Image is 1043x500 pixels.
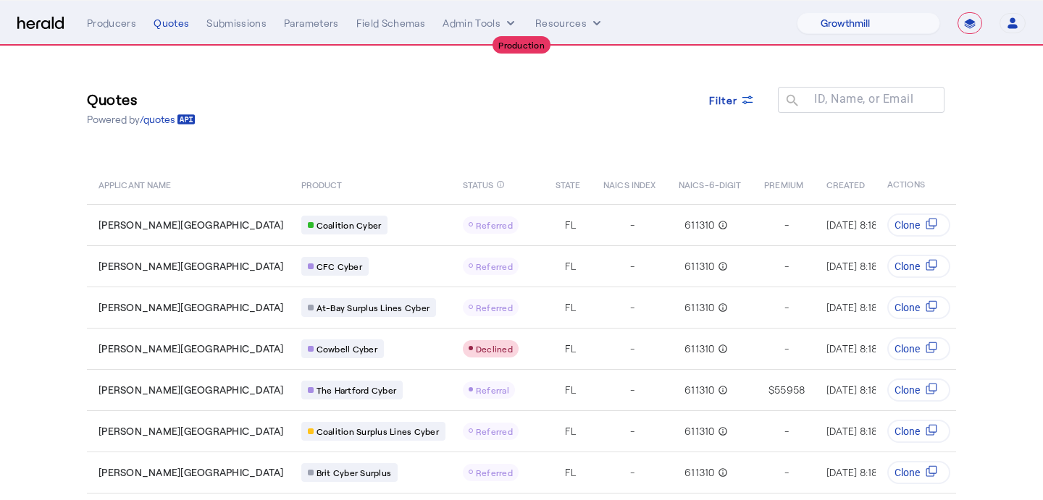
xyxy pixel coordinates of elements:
[17,17,64,30] img: Herald Logo
[684,465,715,480] span: 611310
[887,296,950,319] button: Clone
[99,424,284,438] span: [PERSON_NAME][GEOGRAPHIC_DATA]
[876,164,957,204] th: ACTIONS
[895,465,920,480] span: Clone
[826,301,895,313] span: [DATE] 8:18 PM
[99,300,284,315] span: [PERSON_NAME][GEOGRAPHIC_DATA]
[463,177,494,191] span: STATUS
[565,383,577,397] span: FL
[684,218,715,232] span: 611310
[99,342,284,356] span: [PERSON_NAME][GEOGRAPHIC_DATA]
[317,219,382,231] span: Coalition Cyber
[715,424,728,438] mat-icon: info_outline
[603,177,655,191] span: NAICS INDEX
[698,87,767,113] button: Filter
[826,219,895,231] span: [DATE] 8:18 PM
[99,465,284,480] span: [PERSON_NAME][GEOGRAPHIC_DATA]
[493,36,550,54] div: Production
[774,383,805,397] span: 55958
[784,424,789,438] span: -
[895,300,920,315] span: Clone
[317,302,430,313] span: At-Bay Surplus Lines Cyber
[784,465,789,480] span: -
[565,218,577,232] span: FL
[887,337,950,360] button: Clone
[895,383,920,397] span: Clone
[684,424,715,438] span: 611310
[684,342,715,356] span: 611310
[317,467,392,478] span: Brit Cyber Surplus
[565,342,577,356] span: FL
[99,259,284,274] span: [PERSON_NAME][GEOGRAPHIC_DATA]
[778,93,803,111] mat-icon: search
[887,461,950,484] button: Clone
[887,255,950,278] button: Clone
[715,259,728,274] mat-icon: info_outline
[826,260,895,272] span: [DATE] 8:18 PM
[87,16,136,30] div: Producers
[476,426,513,436] span: Referred
[715,383,728,397] mat-icon: info_outline
[356,16,426,30] div: Field Schemas
[99,218,284,232] span: [PERSON_NAME][GEOGRAPHIC_DATA]
[556,177,580,191] span: STATE
[715,300,728,315] mat-icon: info_outline
[565,424,577,438] span: FL
[715,465,728,480] mat-icon: info_outline
[709,93,738,108] span: Filter
[826,342,895,355] span: [DATE] 8:18 PM
[630,424,634,438] span: -
[565,259,577,274] span: FL
[826,384,895,396] span: [DATE] 8:18 PM
[895,424,920,438] span: Clone
[99,177,171,191] span: APPLICANT NAME
[715,342,728,356] mat-icon: info_outline
[284,16,339,30] div: Parameters
[99,383,284,397] span: [PERSON_NAME][GEOGRAPHIC_DATA]
[140,112,196,127] a: /quotes
[895,218,920,232] span: Clone
[565,300,577,315] span: FL
[895,342,920,356] span: Clone
[784,259,789,274] span: -
[630,259,634,274] span: -
[154,16,189,30] div: Quotes
[679,177,741,191] span: NAICS-6-DIGIT
[317,425,439,437] span: Coalition Surplus Lines Cyber
[715,218,728,232] mat-icon: info_outline
[630,218,634,232] span: -
[684,300,715,315] span: 611310
[476,261,513,271] span: Referred
[565,465,577,480] span: FL
[535,16,604,30] button: Resources dropdown menu
[826,177,866,191] span: CREATED
[887,213,950,237] button: Clone
[630,465,634,480] span: -
[784,342,789,356] span: -
[826,466,895,478] span: [DATE] 8:18 PM
[630,383,634,397] span: -
[443,16,518,30] button: internal dropdown menu
[496,177,505,192] mat-icon: info_outline
[784,300,789,315] span: -
[476,467,513,478] span: Referred
[630,342,634,356] span: -
[826,425,895,437] span: [DATE] 8:18 PM
[476,385,509,395] span: Referral
[784,218,789,232] span: -
[630,300,634,315] span: -
[317,343,377,355] span: Cowbell Cyber
[684,259,715,274] span: 611310
[764,177,803,191] span: PREMIUM
[768,383,774,397] span: $
[317,384,397,396] span: The Hartford Cyber
[895,259,920,274] span: Clone
[476,302,513,313] span: Referred
[317,260,362,272] span: CFC Cyber
[206,16,267,30] div: Submissions
[476,344,513,354] span: Declined
[476,220,513,230] span: Referred
[887,420,950,443] button: Clone
[684,383,715,397] span: 611310
[814,92,913,106] mat-label: ID, Name, or Email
